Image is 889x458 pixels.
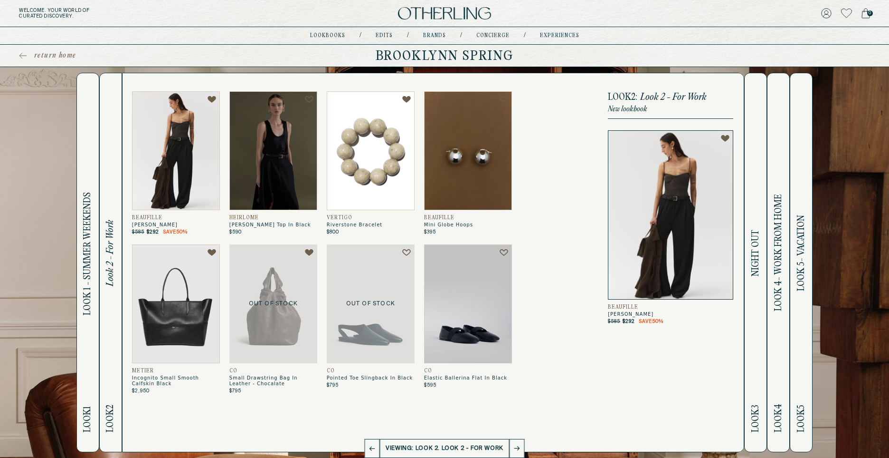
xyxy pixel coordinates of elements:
[76,73,99,452] button: Look1Look 1 - Summer Weekends
[19,48,870,63] h1: Brooklynn Spring
[424,215,454,221] span: Beaufille
[99,73,122,452] button: Look2Look 2 - For Work
[790,73,813,452] button: Look5Look 5- Vacation
[132,368,154,374] span: Metier
[423,33,446,38] a: Brands
[34,51,76,60] span: return home
[540,33,579,38] a: experiences
[608,130,733,300] img: Erwin Trouser
[327,244,415,363] p: Out of Stock
[424,91,512,210] img: Mini Globe Hoops
[132,215,162,221] span: Beaufille
[229,375,317,387] span: Small Drawstring Bag In Leather - Chocalate
[229,244,317,363] p: Out of Stock
[82,406,93,432] span: Look 1
[132,388,150,394] span: $2,950
[750,405,761,432] span: Look 3
[407,32,409,39] div: /
[229,388,241,394] span: $795
[229,91,317,210] img: Margot Top in Black
[867,10,873,16] span: 0
[744,73,767,452] button: Look3Night Out
[327,215,352,221] span: Vertigo
[327,229,339,235] span: $800
[163,229,188,235] span: Save 50 %
[639,319,663,324] span: Save 50 %
[105,405,116,432] span: Look 2
[424,244,512,363] img: Elastic Ballerina Flat in Black
[132,229,144,235] span: $585
[608,319,620,324] span: $585
[476,33,510,38] a: concierge
[861,7,870,20] a: 0
[767,73,790,452] button: Look4Look 4- Work from home
[132,91,220,210] img: Erwin Trouser
[229,215,259,221] span: Heirlome
[229,368,237,374] span: CO
[524,32,526,39] div: /
[327,368,335,374] span: CO
[608,304,638,310] span: Beaufille
[105,220,116,287] span: Look 2 - For Work
[623,319,663,324] p: $292
[773,404,784,432] span: Look 4
[773,195,784,312] span: Look 4- Work from home
[82,193,93,316] span: Look 1 - Summer Weekends
[327,91,415,210] img: RIVERSTONE BRACELET
[424,382,436,388] span: $595
[327,375,415,381] span: Pointed Toe Slingback In Black
[327,244,415,363] a: Pointed Toe Slingback in BlackOut of Stock
[132,244,220,363] img: Incognito Small Smooth Calfskin Black
[398,7,491,20] img: logo
[229,244,317,363] a: Small Drawstring Bag in Leather - ChocalateOut of Stock
[147,229,188,235] p: $292
[424,368,432,374] span: CO
[132,375,220,387] span: Incognito Small Smooth Calfskin Black
[608,92,637,102] span: Look 2 :
[608,105,733,114] p: New lookbook
[378,444,510,453] p: Viewing: Look 2. Look 2 - For Work
[376,33,393,38] a: Edits
[750,230,761,277] span: Night Out
[796,215,807,292] span: Look 5- Vacation
[359,32,361,39] div: /
[229,229,242,235] span: $590
[229,222,317,228] span: [PERSON_NAME] Top In Black
[460,32,462,39] div: /
[640,92,707,102] span: Look 2 - For Work
[796,405,807,432] span: Look 5
[132,222,220,228] span: [PERSON_NAME]
[424,222,512,228] span: Mini Globe Hoops
[608,312,733,317] span: [PERSON_NAME]
[327,382,339,388] span: $795
[424,229,436,235] span: $395
[19,8,274,19] h5: Welcome . Your world of curated discovery.
[327,222,415,228] span: Riverstone Bracelet
[310,33,345,38] a: lookbooks
[424,375,512,381] span: Elastic Ballerina Flat In Black
[19,51,76,60] a: return home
